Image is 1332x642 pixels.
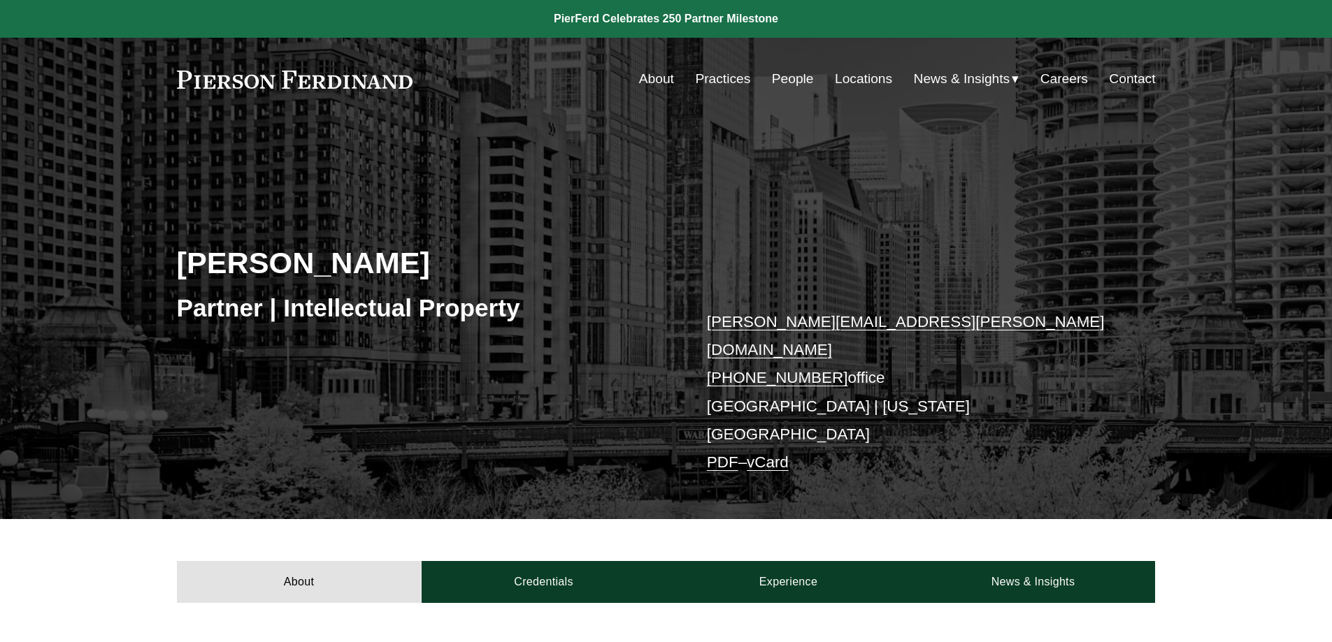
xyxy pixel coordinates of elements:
h3: Partner | Intellectual Property [177,293,666,323]
a: About [177,561,422,603]
a: Contact [1109,66,1155,92]
a: [PHONE_NUMBER] [707,369,848,386]
a: News & Insights [910,561,1155,603]
a: Practices [695,66,750,92]
a: People [772,66,814,92]
a: PDF [707,453,738,471]
h2: [PERSON_NAME] [177,245,666,281]
a: Experience [666,561,911,603]
a: Credentials [422,561,666,603]
a: vCard [747,453,789,471]
a: [PERSON_NAME][EMAIL_ADDRESS][PERSON_NAME][DOMAIN_NAME] [707,313,1105,358]
p: office [GEOGRAPHIC_DATA] | [US_STATE][GEOGRAPHIC_DATA] – [707,308,1115,477]
a: Careers [1040,66,1088,92]
a: Locations [835,66,892,92]
a: About [639,66,674,92]
span: News & Insights [914,67,1010,92]
a: folder dropdown [914,66,1019,92]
